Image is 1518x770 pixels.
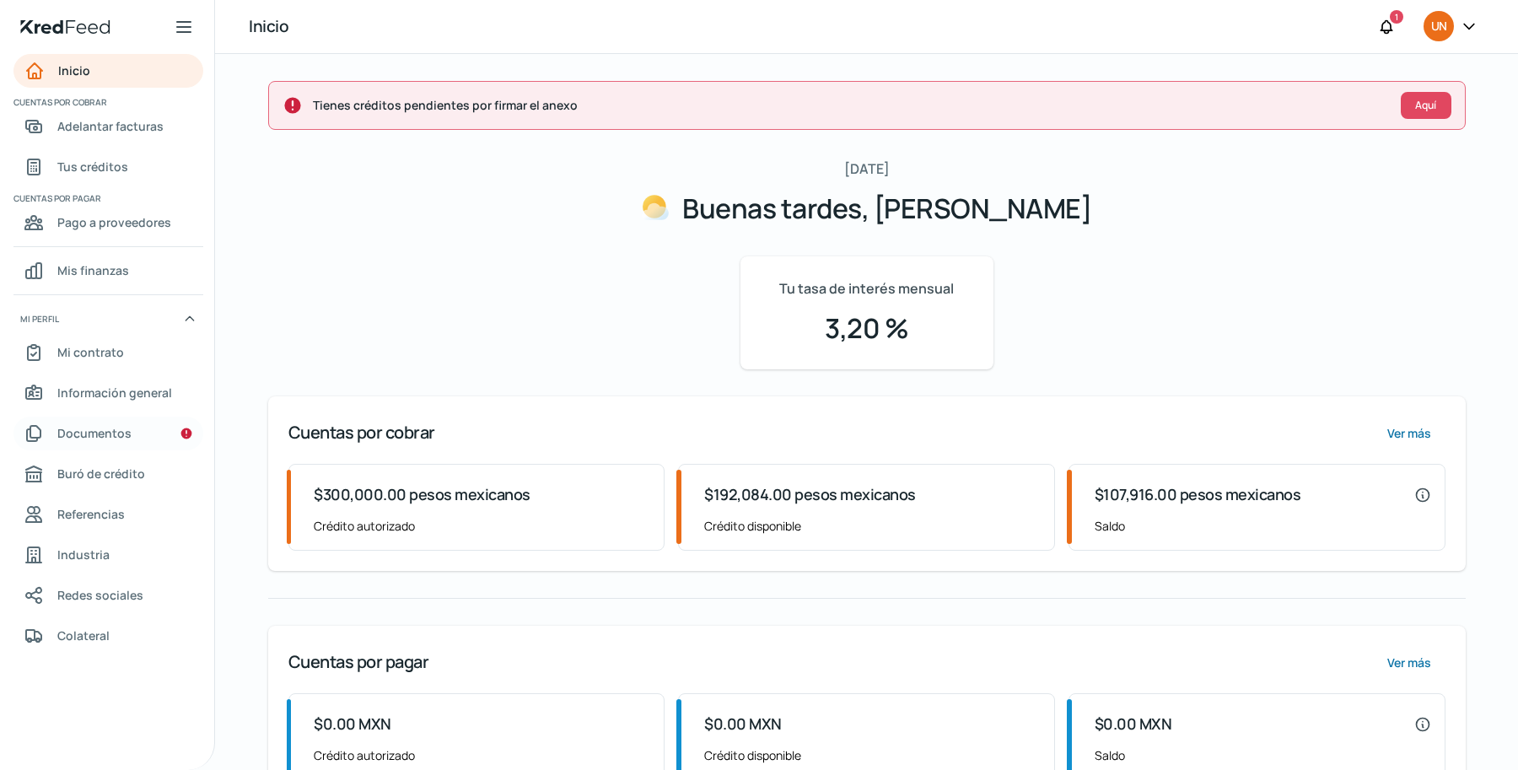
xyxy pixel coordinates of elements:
font: Saldo [1095,518,1125,534]
a: Redes sociales [13,579,203,612]
font: Saldo [1095,747,1125,763]
font: Ver más [1387,425,1431,441]
font: Cuentas por cobrar [13,96,107,108]
a: Tus créditos [13,150,203,184]
a: Información general [13,376,203,410]
font: Mi contrato [57,344,124,360]
font: Referencias [57,506,125,522]
font: 3,20 % [825,310,908,347]
font: Industria [57,547,110,563]
font: UN [1431,18,1446,34]
img: Saludos [642,194,669,221]
font: Redes sociales [57,587,143,603]
font: Pago a proveedores [57,214,171,230]
font: Tus créditos [57,159,128,175]
font: Buró de crédito [57,466,145,482]
font: $0.00 MXN [704,713,782,734]
font: Buenas tardes, [PERSON_NAME] [682,190,1091,227]
button: Ver más [1374,417,1445,450]
font: Crédito autorizado [314,518,415,534]
a: Documentos [13,417,203,450]
a: Buró de crédito [13,457,203,491]
font: Ver más [1387,654,1431,670]
font: Cuentas por pagar [13,192,101,204]
font: Inicio [249,15,288,37]
font: Tu tasa de interés mensual [779,279,954,298]
font: Tienes créditos pendientes por firmar el anexo [313,97,578,113]
font: [DATE] [844,159,890,178]
font: Cuentas por cobrar [288,421,435,444]
font: Mis finanzas [57,262,129,278]
font: Inicio [58,62,90,78]
font: $300,000.00 pesos mexicanos [314,484,530,504]
font: 1 [1395,11,1398,23]
a: Mis finanzas [13,254,203,288]
font: Documentos [57,425,132,441]
font: $192,084.00 pesos mexicanos [704,484,916,504]
font: Crédito autorizado [314,747,415,763]
a: Inicio [13,54,203,88]
font: Crédito disponible [704,518,801,534]
a: Referencias [13,498,203,531]
a: Mi contrato [13,336,203,369]
font: $0.00 MXN [314,713,391,734]
font: Mi perfil [20,313,59,325]
a: Colateral [13,619,203,653]
a: Industria [13,538,203,572]
font: Cuentas por pagar [288,650,429,673]
font: Adelantar facturas [57,118,164,134]
font: Colateral [57,627,110,643]
font: Información general [57,385,172,401]
font: Aquí [1415,98,1436,112]
font: $0.00 MXN [1095,713,1172,734]
a: Pago a proveedores [13,206,203,240]
font: Crédito disponible [704,747,801,763]
button: Ver más [1374,646,1445,680]
font: $107,916.00 pesos mexicanos [1095,484,1301,504]
button: Aquí [1401,92,1451,119]
a: Adelantar facturas [13,110,203,143]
